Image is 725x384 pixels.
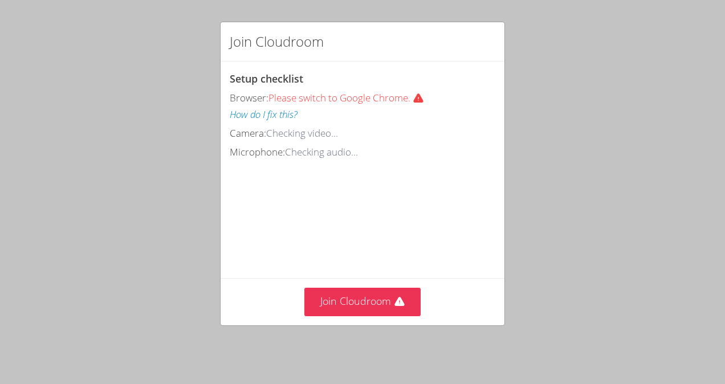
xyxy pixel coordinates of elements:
span: Please switch to Google Chrome. [268,91,429,104]
button: Join Cloudroom [304,288,421,316]
span: Browser: [230,91,268,104]
h2: Join Cloudroom [230,31,324,52]
span: Checking video... [266,126,338,140]
span: Checking audio... [285,145,358,158]
span: Setup checklist [230,72,303,85]
span: Camera: [230,126,266,140]
span: Microphone: [230,145,285,158]
button: How do I fix this? [230,107,298,123]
